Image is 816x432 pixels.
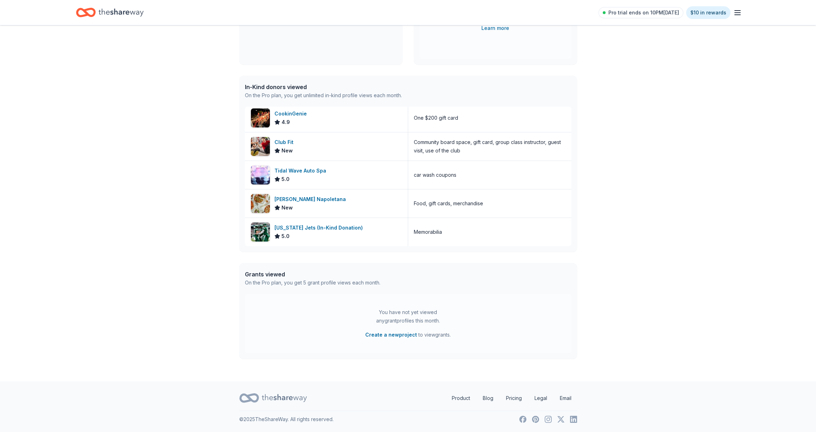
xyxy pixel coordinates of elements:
[686,6,730,19] a: $10 in rewards
[282,118,290,126] span: 4.9
[414,114,458,122] div: One $200 gift card
[414,199,483,208] div: Food, gift cards, merchandise
[282,146,293,155] span: New
[274,167,329,175] div: Tidal Wave Auto Spa
[245,83,402,91] div: In-Kind donors viewed
[245,91,402,100] div: On the Pro plan, you get unlimited in-kind profile views each month.
[251,165,270,184] img: Image for Tidal Wave Auto Spa
[282,204,293,212] span: New
[554,391,577,405] a: Email
[365,331,417,339] button: Create a newproject
[446,391,577,405] nav: quick links
[414,228,442,236] div: Memorabilia
[251,108,270,127] img: Image for CookinGenie
[274,224,366,232] div: [US_STATE] Jets (In-Kind Donation)
[365,331,451,339] span: to view grants .
[477,391,499,405] a: Blog
[274,195,349,204] div: [PERSON_NAME] Napoletana
[251,194,270,213] img: Image for Frank Pepe Pizzeria Napoletana
[245,270,380,278] div: Grants viewed
[76,4,144,21] a: Home
[251,223,270,242] img: Image for New York Jets (In-Kind Donation)
[282,232,290,240] span: 5.0
[251,137,270,156] img: Image for Club Fit
[446,391,476,405] a: Product
[481,24,509,32] a: Learn more
[364,308,452,325] div: You have not yet viewed any grant profiles this month.
[529,391,553,405] a: Legal
[414,171,456,179] div: car wash coupons
[599,7,683,18] a: Pro trial ends on 10PM[DATE]
[282,175,290,183] span: 5.0
[608,8,679,17] span: Pro trial ends on 10PM[DATE]
[239,415,334,424] p: © 2025 TheShareWay. All rights reserved.
[500,391,527,405] a: Pricing
[245,278,380,287] div: On the Pro plan, you get 5 grant profile views each month.
[414,138,566,155] div: Community board space, gift card, group class instructor, guest visit, use of the club
[274,109,310,118] div: CookinGenie
[274,138,296,146] div: Club Fit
